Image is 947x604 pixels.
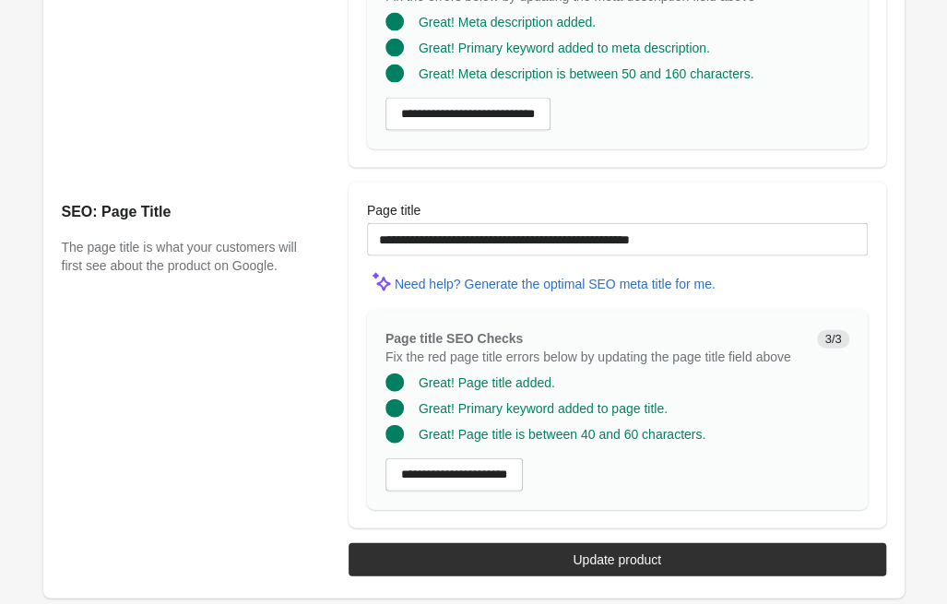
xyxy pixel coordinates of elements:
button: Need help? Generate the optimal SEO meta title for me. [387,267,723,301]
span: Great! Primary keyword added to page title. [419,401,668,416]
span: Great! Primary keyword added to meta description. [419,41,710,55]
span: Great! Meta description is between 50 and 160 characters. [419,66,753,81]
label: Page title [367,201,420,219]
div: Need help? Generate the optimal SEO meta title for me. [395,277,716,291]
h2: SEO: Page Title [62,201,312,223]
span: 3/3 [817,330,848,349]
span: Great! Meta description added. [419,15,596,30]
span: Great! Page title is between 40 and 60 characters. [419,427,705,442]
span: Great! Page title added. [419,375,555,390]
img: MagicMinor-0c7ff6cd6e0e39933513fd390ee66b6c2ef63129d1617a7e6fa9320d2ce6cec8.svg [367,267,395,295]
p: The page title is what your customers will first see about the product on Google. [62,238,312,275]
p: Fix the red page title errors below by updating the page title field above [385,348,803,366]
button: Update product [349,543,886,576]
div: Update product [573,552,661,567]
span: Page title SEO Checks [385,331,523,346]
